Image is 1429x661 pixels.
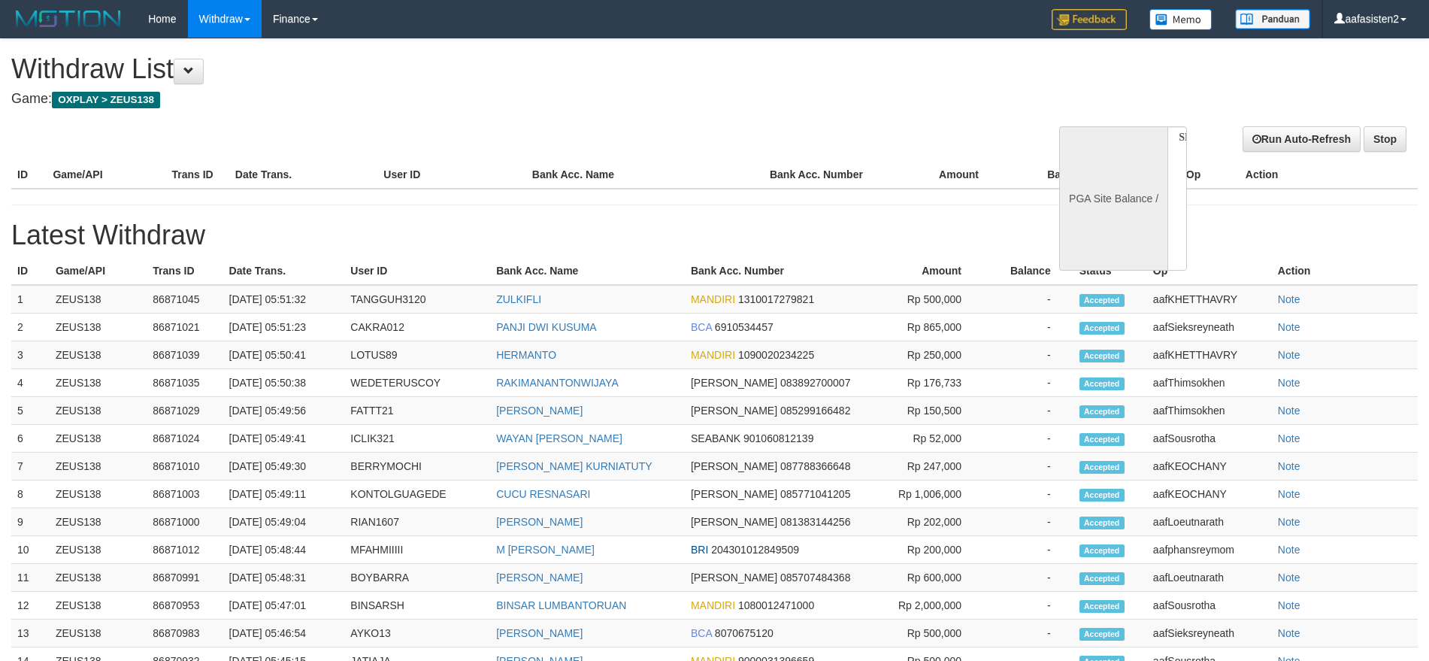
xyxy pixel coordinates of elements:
[11,453,50,481] td: 7
[1147,536,1272,564] td: aafphansreymom
[691,432,740,444] span: SEABANK
[1147,369,1272,397] td: aafThimsokhen
[50,508,147,536] td: ZEUS138
[1243,126,1361,152] a: Run Auto-Refresh
[223,536,345,564] td: [DATE] 05:48:44
[147,508,223,536] td: 86871000
[1235,9,1310,29] img: panduan.png
[344,536,490,564] td: MFAHMIIIII
[743,432,813,444] span: 901060812139
[1278,460,1300,472] a: Note
[50,620,147,647] td: ZEUS138
[1079,461,1125,474] span: Accepted
[984,397,1073,425] td: -
[50,564,147,592] td: ZEUS138
[1272,257,1418,285] th: Action
[1079,294,1125,307] span: Accepted
[147,481,223,508] td: 86871003
[1278,293,1300,305] a: Note
[50,397,147,425] td: ZEUS138
[871,314,984,341] td: Rp 865,000
[11,8,126,30] img: MOTION_logo.png
[1147,425,1272,453] td: aafSousrotha
[691,377,777,389] span: [PERSON_NAME]
[229,161,378,189] th: Date Trans.
[871,453,984,481] td: Rp 247,000
[147,369,223,397] td: 86871035
[47,161,165,189] th: Game/API
[1147,453,1272,481] td: aafKEOCHANY
[147,425,223,453] td: 86871024
[1079,628,1125,641] span: Accepted
[1079,544,1125,557] span: Accepted
[344,341,490,369] td: LOTUS89
[715,321,774,333] span: 6910534457
[11,592,50,620] td: 12
[1278,405,1300,417] a: Note
[496,488,590,500] a: CUCU RESNASARI
[223,341,345,369] td: [DATE] 05:50:41
[984,369,1073,397] td: -
[147,397,223,425] td: 86871029
[344,481,490,508] td: KONTOLGUAGEDE
[1079,350,1125,362] span: Accepted
[223,620,345,647] td: [DATE] 05:46:54
[147,453,223,481] td: 86871010
[1052,9,1127,30] img: Feedback.jpg
[147,285,223,314] td: 86871045
[496,516,583,528] a: [PERSON_NAME]
[1073,257,1147,285] th: Status
[223,564,345,592] td: [DATE] 05:48:31
[11,369,50,397] td: 4
[691,627,712,639] span: BCA
[50,453,147,481] td: ZEUS138
[984,536,1073,564] td: -
[1278,516,1300,528] a: Note
[764,161,883,189] th: Bank Acc. Number
[738,349,814,361] span: 1090020234225
[984,508,1073,536] td: -
[490,257,685,285] th: Bank Acc. Name
[691,293,735,305] span: MANDIRI
[691,405,777,417] span: [PERSON_NAME]
[780,377,850,389] span: 083892700007
[50,314,147,341] td: ZEUS138
[1059,126,1167,271] div: PGA Site Balance /
[147,314,223,341] td: 86871021
[1278,432,1300,444] a: Note
[1147,481,1272,508] td: aafKEOCHANY
[685,257,871,285] th: Bank Acc. Number
[344,397,490,425] td: FATTT21
[223,397,345,425] td: [DATE] 05:49:56
[1147,592,1272,620] td: aafSousrotha
[147,620,223,647] td: 86870983
[1149,9,1213,30] img: Button%20Memo.svg
[11,425,50,453] td: 6
[52,92,160,108] span: OXPLAY > ZEUS138
[496,432,622,444] a: WAYAN [PERSON_NAME]
[1278,572,1300,584] a: Note
[344,453,490,481] td: BERRYMOCHI
[871,564,984,592] td: Rp 600,000
[11,536,50,564] td: 10
[50,257,147,285] th: Game/API
[871,481,984,508] td: Rp 1,006,000
[1278,544,1300,556] a: Note
[780,488,850,500] span: 085771041205
[738,599,814,611] span: 1080012471000
[11,220,1418,250] h1: Latest Withdraw
[147,341,223,369] td: 86871039
[984,564,1073,592] td: -
[1278,349,1300,361] a: Note
[984,481,1073,508] td: -
[344,564,490,592] td: BOYBARRA
[1278,599,1300,611] a: Note
[11,397,50,425] td: 5
[691,460,777,472] span: [PERSON_NAME]
[147,592,223,620] td: 86870953
[871,425,984,453] td: Rp 52,000
[1079,405,1125,418] span: Accepted
[1079,572,1125,585] span: Accepted
[871,620,984,647] td: Rp 500,000
[50,592,147,620] td: ZEUS138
